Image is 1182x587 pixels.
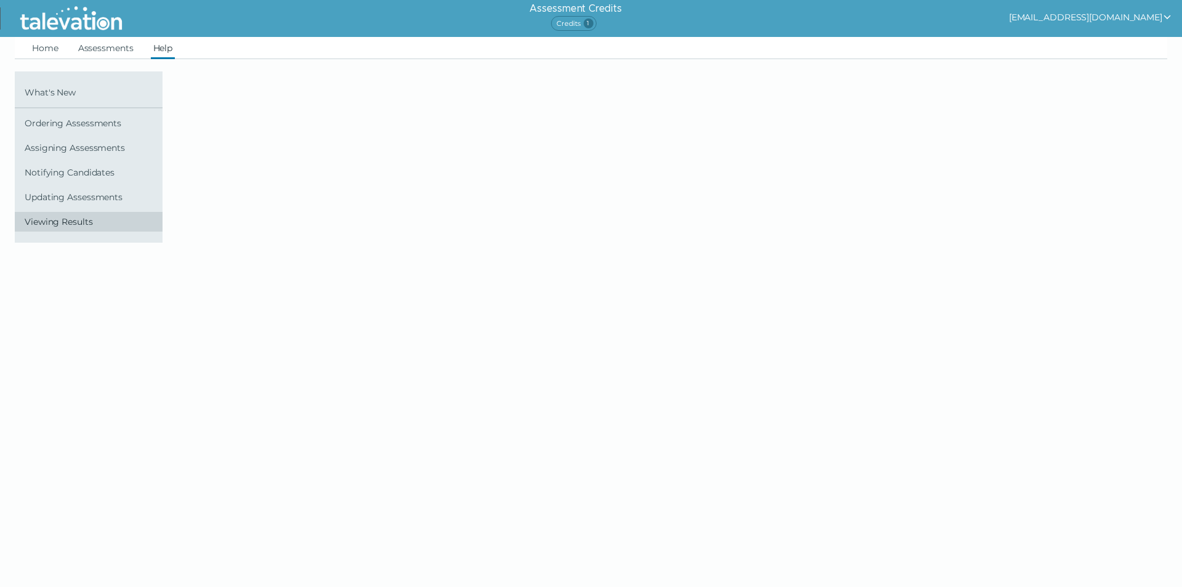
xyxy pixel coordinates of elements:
a: Home [30,37,61,59]
span: Updating Assessments [25,192,158,202]
img: Talevation_Logo_Transparent_white.png [15,3,127,34]
a: Assessments [76,37,136,59]
a: Help [151,37,175,59]
h6: Assessment Credits [529,1,621,16]
span: Viewing Results [25,217,158,227]
span: Credits [551,16,596,31]
span: What's New [25,87,158,97]
span: 1 [584,18,593,28]
span: Ordering Assessments [25,118,158,128]
span: Assigning Assessments [25,143,158,153]
button: show user actions [1009,10,1172,25]
span: Notifying Candidates [25,168,158,177]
